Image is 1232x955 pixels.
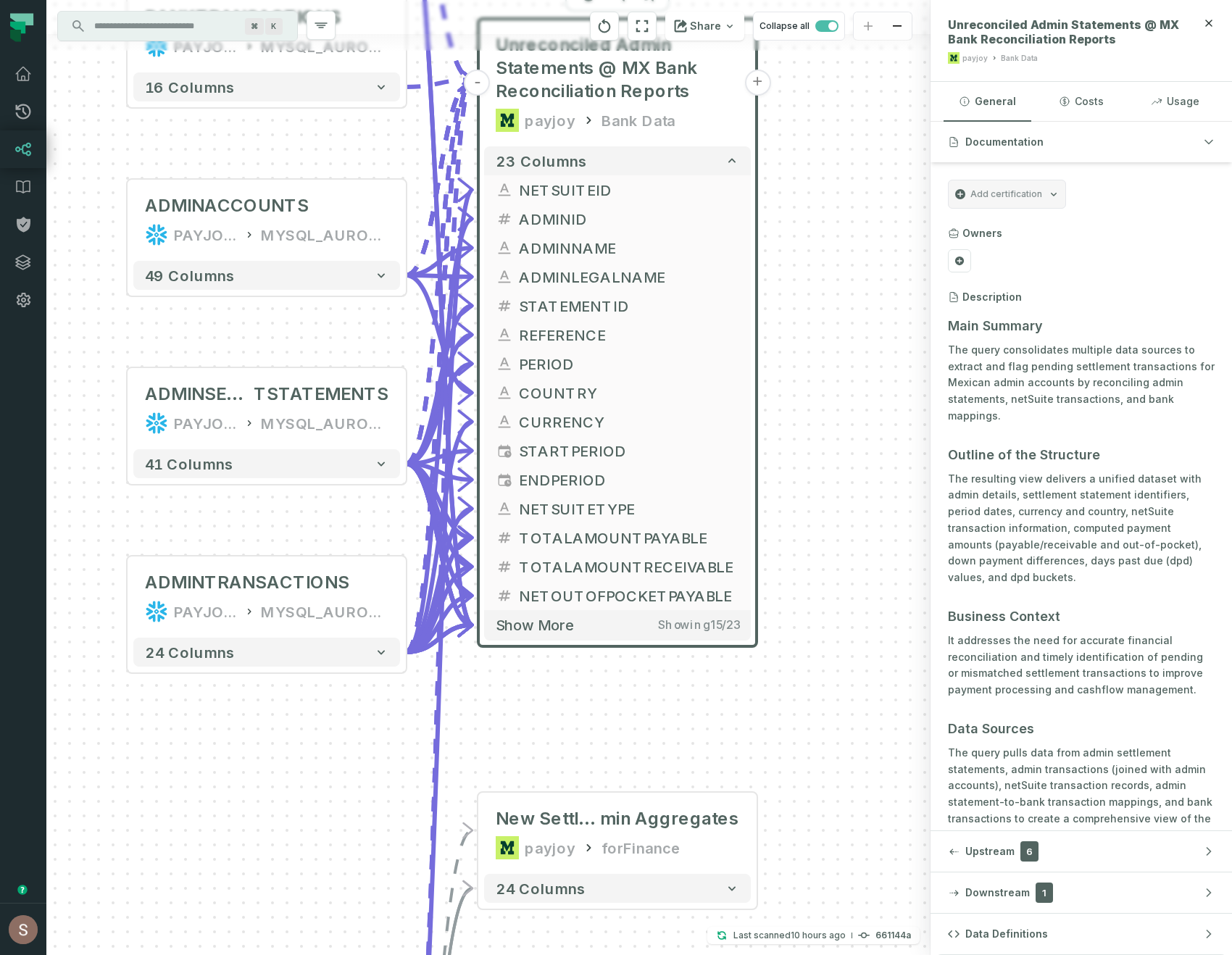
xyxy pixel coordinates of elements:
button: Add certification [948,180,1066,209]
button: ADMINNAME [484,233,751,262]
span: 16 columns [145,78,235,96]
span: integer [496,297,513,314]
button: - [465,70,491,96]
g: Edge from 82a1077e940885bbe9b7b87881748d93 to 3ceb5bf4d96c4c25ea8f5fcb74c65ee7 [406,335,473,464]
span: 23 columns [496,152,587,170]
g: Edge from e9270d9a49d5a175f0b62f9175535d67 to 3ceb5bf4d96c4c25ea8f5fcb74c65ee7 [406,248,473,275]
span: TSTATEMENTS [254,383,388,406]
button: TOTALAMOUNTRECEIVABLE [484,552,751,581]
g: Edge from 82a1077e940885bbe9b7b87881748d93 to 3ceb5bf4d96c4c25ea8f5fcb74c65ee7 [406,306,473,464]
span: decimal [496,529,513,546]
button: NETOUTOFPOCKETPAYABLE [484,581,751,610]
p: The query consolidates multiple data sources to extract and flag pending settlement transactions ... [948,342,1215,425]
g: Edge from 82a1077e940885bbe9b7b87881748d93 to 3ceb5bf4d96c4c25ea8f5fcb74c65ee7 [406,451,473,464]
div: PAYJOY_DW [174,600,238,623]
span: Data Definitions [965,927,1048,941]
span: Showing 15 / 23 [658,618,739,633]
button: Upstream6 [931,831,1232,872]
relative-time: Aug 24, 2025, 4:10 AM GMT+3 [791,930,846,941]
button: zoom out [883,12,912,41]
p: It addresses the need for accurate financial reconciliation and timely identification of pending ... [948,633,1215,698]
button: General [944,82,1031,121]
button: STATEMENTID [484,291,751,320]
button: REFERENCE [484,320,751,349]
span: string [496,181,513,199]
span: NETSUITEID [519,179,739,201]
span: 6 [1020,841,1039,862]
g: Edge from e9270d9a49d5a175f0b62f9175535d67 to 3ceb5bf4d96c4c25ea8f5fcb74c65ee7 [406,275,473,277]
span: NETSUITETYPE [519,498,739,520]
g: Edge from 59f7be5cb3c0722c5a0c119c5cbbd686 to 3ceb5bf4d96c4c25ea8f5fcb74c65ee7 [406,219,473,652]
p: Last scanned [733,928,846,943]
span: ENDPERIOD [519,469,739,491]
button: + [744,70,770,96]
span: TOTALAMOUNTPAYABLE [519,527,739,549]
span: TOTALAMOUNTRECEIVABLE [519,556,739,577]
span: Upstream [965,844,1015,859]
g: Edge from 82a1077e940885bbe9b7b87881748d93 to 3ceb5bf4d96c4c25ea8f5fcb74c65ee7 [406,464,473,567]
span: 24 columns [145,643,235,661]
span: 41 columns [145,455,233,472]
g: Edge from e9270d9a49d5a175f0b62f9175535d67 to 3ceb5bf4d96c4c25ea8f5fcb74c65ee7 [406,275,473,393]
span: ADMINLEGALNAME [519,266,739,288]
span: decimal [496,587,513,604]
h3: Description [962,290,1022,304]
button: STARTPERIOD [484,436,751,465]
span: Unreconciled Admin Statements @ MX Bank Reconciliation Reports [496,33,739,103]
span: string [496,413,513,430]
h3: Main Summary [948,316,1215,336]
div: Bank Data [1001,53,1038,64]
button: ENDPERIOD [484,465,751,494]
span: Documentation [965,135,1044,149]
span: string [496,500,513,517]
g: Edge from 59f7be5cb3c0722c5a0c119c5cbbd686 to 3ceb5bf4d96c4c25ea8f5fcb74c65ee7 [406,538,473,652]
span: ADMINID [519,208,739,230]
span: string [496,384,513,401]
g: Edge from 59f7be5cb3c0722c5a0c119c5cbbd686 to 3ceb5bf4d96c4c25ea8f5fcb74c65ee7 [406,625,473,653]
span: NETOUTOFPOCKETPAYABLE [519,585,739,606]
h3: Data Sources [948,719,1215,739]
span: Press ⌘ + K to focus the search bar [245,18,264,35]
button: ADMINLEGALNAME [484,262,751,291]
g: Edge from 59f7be5cb3c0722c5a0c119c5cbbd686 to 3ceb5bf4d96c4c25ea8f5fcb74c65ee7 [406,509,473,652]
span: ADMINNAME [519,237,739,259]
div: Bank Data [602,109,675,132]
button: NETSUITEID [484,175,751,204]
div: ADMINTRANSACTIONS [145,571,349,594]
span: string [496,326,513,343]
span: string [496,355,513,372]
h3: Business Context [948,606,1215,627]
span: string [496,268,513,285]
button: Share [665,12,744,41]
span: COUNTRY [519,382,739,404]
span: New Settlement Statements - Aggregates @ Admin Settlement - All Ad [496,807,600,830]
g: Edge from 82a1077e940885bbe9b7b87881748d93 to 3ceb5bf4d96c4c25ea8f5fcb74c65ee7 [406,364,473,464]
g: Edge from 82a1077e940885bbe9b7b87881748d93 to 3ceb5bf4d96c4c25ea8f5fcb74c65ee7 [406,464,473,480]
p: The resulting view delivers a unified dataset with admin details, settlement statement identifier... [948,471,1215,586]
span: Show more [496,616,574,634]
div: New Settlement Statements - Aggregates @ Admin Settlement - All Admin Aggregates [496,807,739,830]
span: ADMINSETTLEMEN [145,383,254,406]
button: CURRENCY [484,407,751,436]
span: Add certification [970,188,1042,200]
span: Unreconciled Admin Statements @ MX Bank Reconciliation Reports [948,17,1183,46]
div: Tooltip anchor [16,883,29,896]
button: Documentation [931,122,1232,162]
div: payjoy [962,53,988,64]
span: STATEMENTID [519,295,739,317]
g: Edge from 59f7be5cb3c0722c5a0c119c5cbbd686 to 3ceb5bf4d96c4c25ea8f5fcb74c65ee7 [406,422,473,652]
span: Press ⌘ + K to focus the search bar [265,18,283,35]
span: 24 columns [496,880,586,897]
div: MYSQL_AURORA_PAYJOY_PAYJOY [261,412,388,435]
div: PAYJOY_DW [174,412,238,435]
span: decimal [496,558,513,575]
button: Costs [1037,82,1125,121]
div: MYSQL_AURORA_PAYJOY_PAYJOY [261,600,388,623]
div: MYSQL_AURORA_PAYJOY_PAYJOY [261,223,388,246]
h4: 661144a [875,931,911,940]
div: PAYJOY_DW [174,223,238,246]
span: 1 [1036,883,1053,903]
div: ADMINACCOUNTS [145,194,309,217]
span: date [496,471,513,488]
